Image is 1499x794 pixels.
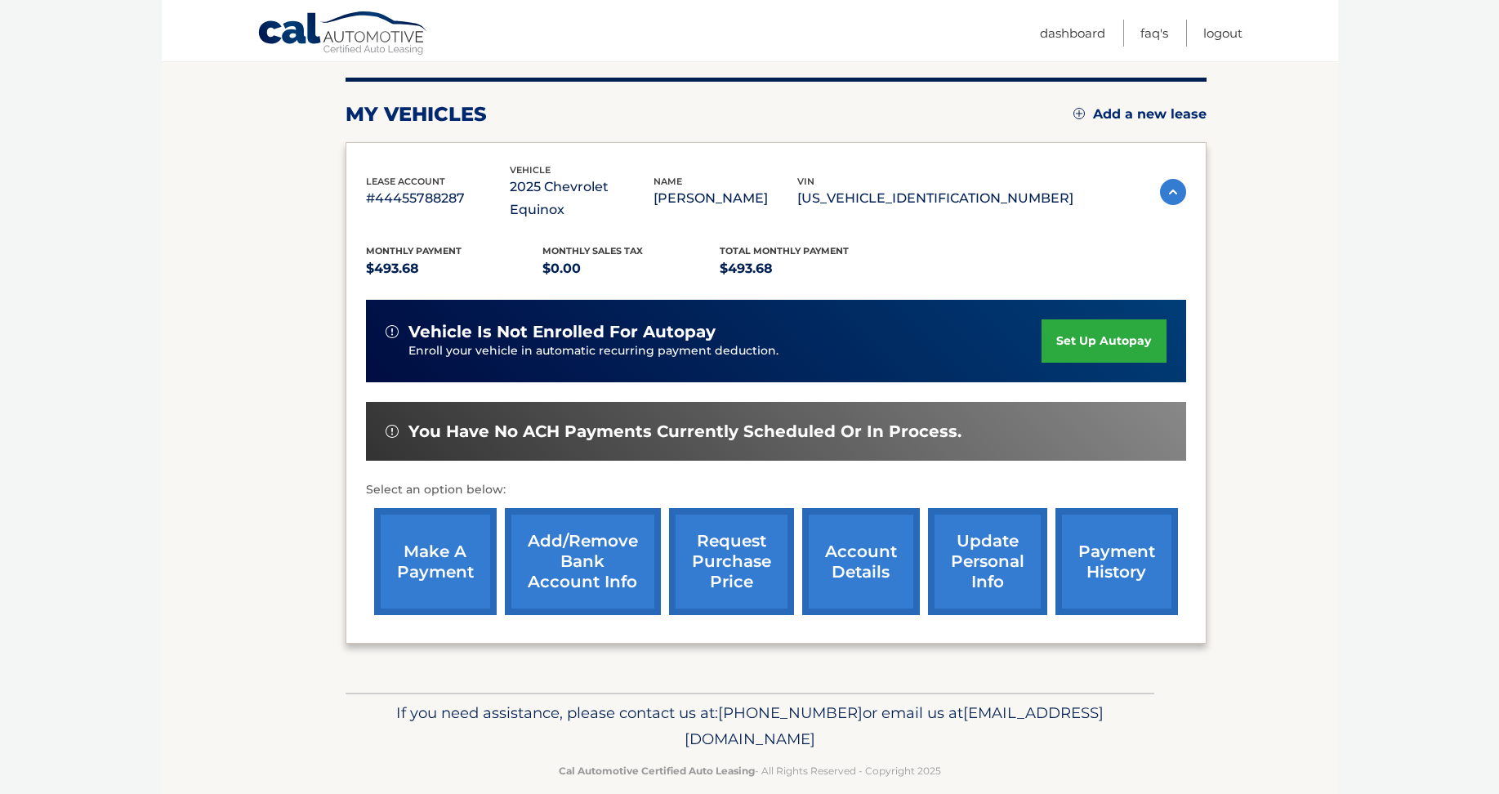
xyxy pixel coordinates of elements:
[797,176,814,187] span: vin
[257,11,429,58] a: Cal Automotive
[720,257,897,280] p: $493.68
[366,480,1186,500] p: Select an option below:
[1055,508,1178,615] a: payment history
[346,102,487,127] h2: my vehicles
[356,762,1144,779] p: - All Rights Reserved - Copyright 2025
[408,422,961,442] span: You have no ACH payments currently scheduled or in process.
[928,508,1047,615] a: update personal info
[1140,20,1168,47] a: FAQ's
[366,245,462,256] span: Monthly Payment
[374,508,497,615] a: make a payment
[386,325,399,338] img: alert-white.svg
[720,245,849,256] span: Total Monthly Payment
[366,176,445,187] span: lease account
[386,425,399,438] img: alert-white.svg
[542,257,720,280] p: $0.00
[408,342,1042,360] p: Enroll your vehicle in automatic recurring payment deduction.
[802,508,920,615] a: account details
[1040,20,1105,47] a: Dashboard
[669,508,794,615] a: request purchase price
[542,245,643,256] span: Monthly sales Tax
[505,508,661,615] a: Add/Remove bank account info
[1160,179,1186,205] img: accordion-active.svg
[510,164,551,176] span: vehicle
[559,765,755,777] strong: Cal Automotive Certified Auto Leasing
[1073,106,1207,123] a: Add a new lease
[366,187,510,210] p: #44455788287
[654,187,797,210] p: [PERSON_NAME]
[356,700,1144,752] p: If you need assistance, please contact us at: or email us at
[1042,319,1166,363] a: set up autopay
[366,257,543,280] p: $493.68
[408,322,716,342] span: vehicle is not enrolled for autopay
[1203,20,1242,47] a: Logout
[797,187,1073,210] p: [US_VEHICLE_IDENTIFICATION_NUMBER]
[654,176,682,187] span: name
[685,703,1104,748] span: [EMAIL_ADDRESS][DOMAIN_NAME]
[1073,108,1085,119] img: add.svg
[718,703,863,722] span: [PHONE_NUMBER]
[510,176,654,221] p: 2025 Chevrolet Equinox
